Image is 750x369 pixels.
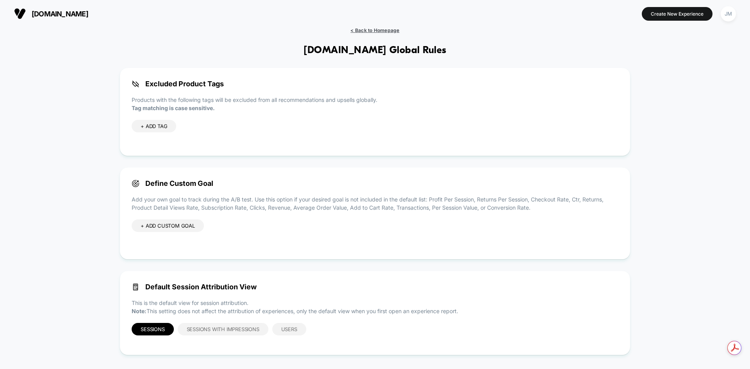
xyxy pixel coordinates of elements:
span: Sessions [141,326,164,332]
img: Visually logo [14,8,26,20]
p: This is the default view for session attribution. This setting does not affect the attribution of... [132,299,618,315]
button: JM [718,6,738,22]
a: Enable Validation [3,44,48,50]
button: [DOMAIN_NAME] [12,7,91,20]
div: JM [721,6,736,21]
abbr: Enabling validation will send analytics events to the Bazaarvoice validation service. If an event... [3,44,48,50]
p: Add your own goal to track during the A/B test. Use this option if your desired goal is not inclu... [132,195,618,212]
h5: Bazaarvoice Analytics content is not detected on this page. [3,19,114,31]
strong: Note: [132,308,146,314]
h1: [DOMAIN_NAME] Global Rules [304,45,446,56]
strong: Tag matching is case sensitive. [132,105,215,111]
p: Analytics Inspector 1.7.0 [3,3,114,10]
span: [DOMAIN_NAME] [32,10,88,18]
button: Create New Experience [642,7,712,21]
span: Sessions with Impressions [187,326,259,332]
span: + ADD TAG [141,123,167,129]
span: Define Custom Goal [132,179,618,187]
span: Users [281,326,297,332]
p: Products with the following tags will be excluded from all recommendations and upsells globally. [132,96,618,112]
span: < Back to Homepage [350,27,399,33]
div: + ADD CUSTOM GOAL [132,219,204,232]
span: Default Session Attribution View [132,283,618,291]
span: Excluded Product Tags [132,80,618,88]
